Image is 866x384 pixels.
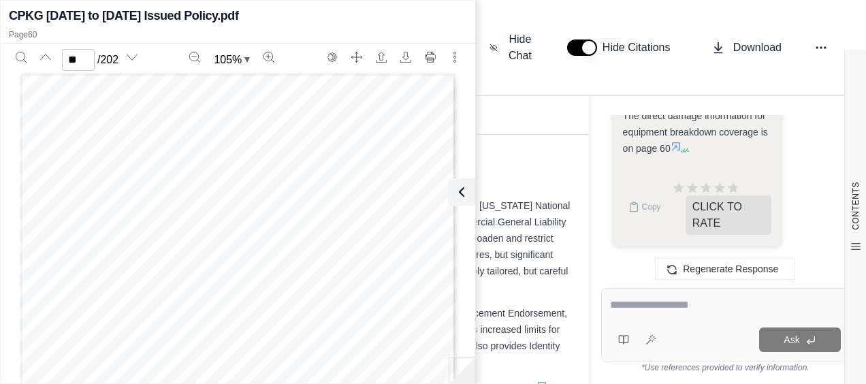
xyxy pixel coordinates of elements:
[208,49,255,71] button: Zoom document
[850,182,861,230] span: CONTENTS
[687,143,690,154] span: .
[686,195,771,235] span: CLICK TO RATE
[214,52,242,68] span: 105 %
[321,46,343,68] button: Switch to the dark theme
[10,46,32,68] button: Search
[706,34,787,61] button: Download
[35,46,57,68] button: Previous page
[623,193,667,221] button: Copy
[121,46,143,68] button: Next page
[733,39,782,56] span: Download
[395,46,417,68] button: Download
[419,46,441,68] button: Print
[370,46,392,68] button: Open file
[184,46,206,68] button: Zoom out
[9,6,238,25] h2: CPKG [DATE] to [DATE] Issued Policy.pdf
[623,110,768,154] span: The direct damage information for equipment breakdown coverage is on page 60
[642,202,661,212] span: Copy
[97,52,118,68] span: / 202
[601,362,850,373] div: *Use references provided to verify information.
[258,46,280,68] button: Zoom in
[506,31,534,64] span: Hide Chat
[683,263,778,274] span: Regenerate Response
[346,46,368,68] button: Full screen
[9,29,467,40] p: Page 60
[784,334,799,345] span: Ask
[603,39,679,56] span: Hide Citations
[759,327,841,352] button: Ask
[655,258,795,280] button: Regenerate Response
[484,26,540,69] button: Hide Chat
[62,49,95,71] input: Enter a page number
[444,46,466,68] button: More actions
